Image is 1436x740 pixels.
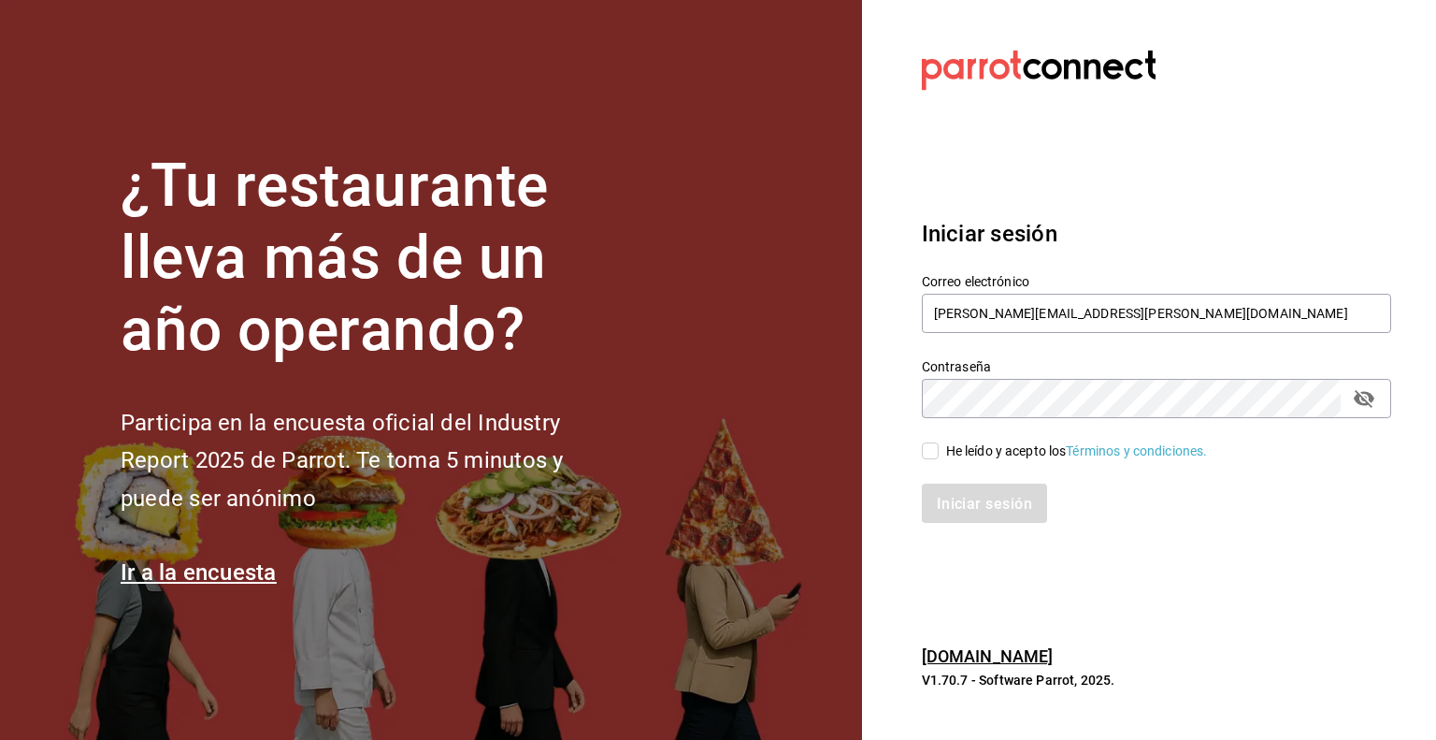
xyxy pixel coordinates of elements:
[922,221,1057,247] font: Iniciar sesión
[922,294,1391,333] input: Ingresa tu correo electrónico
[922,274,1029,289] font: Correo electrónico
[121,410,563,513] font: Participa en la encuesta oficial del Industry Report 2025 de Parrot. Te toma 5 minutos y puede se...
[1348,383,1380,414] button: campo de contraseña
[922,359,991,374] font: Contraseña
[121,559,277,586] a: Ir a la encuesta
[121,151,549,365] font: ¿Tu restaurante lleva más de un año operando?
[1066,443,1207,458] a: Términos y condiciones.
[922,673,1115,688] font: V1.70.7 - Software Parrot, 2025.
[922,646,1054,666] a: [DOMAIN_NAME]
[946,443,1067,458] font: He leído y acepto los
